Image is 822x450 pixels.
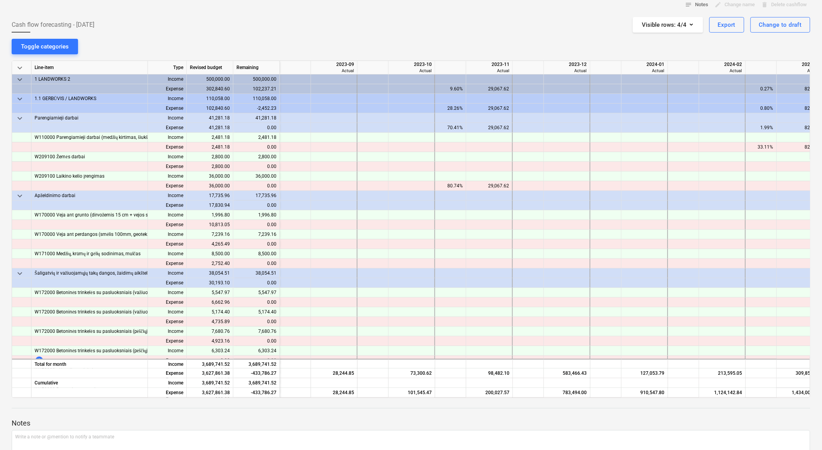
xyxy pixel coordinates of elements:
div: 41,281.18 [233,113,280,123]
div: 110,058.00 [187,94,233,104]
div: 36,000.00 [236,171,276,181]
span: Šaligatvių ir važiuojamųjų takų dangos, žaidimų aikštelės [35,268,152,278]
div: Income [148,268,187,278]
div: 7,239.16 [187,230,233,239]
div: 500,000.00 [233,74,280,84]
div: 0.00 [236,336,276,346]
div: 2,800.00 [236,152,276,162]
div: 101,545.47 [392,388,432,398]
div: Type [148,61,187,74]
div: Actual [314,68,354,74]
div: Expense [148,181,187,191]
div: Change to draft [759,20,802,30]
div: 17,735.96 [233,191,280,201]
div: Line-item [31,61,148,74]
div: Income [148,378,187,388]
div: Income [148,210,187,220]
div: 1,434,000.73 [780,388,820,398]
div: 36,000.00 [187,171,233,181]
div: 3,627,861.38 [187,369,233,378]
span: W170000 Veja ant grunto (dirvožemis 15 cm + vejos sėjimas) [35,210,163,220]
div: 783,494.00 [547,388,587,398]
div: 28,244.85 [314,388,354,398]
div: Expense [148,278,187,288]
div: 0.00 [236,142,276,152]
div: 17,735.96 [187,191,233,201]
div: 2023-10 [392,61,432,68]
div: 10,813.05 [187,220,233,230]
div: Cumulative [31,378,148,388]
div: 213,595.05 [702,369,742,378]
div: -433,786.27 [233,388,280,398]
div: 7,680.76 [236,327,276,336]
div: Expense [148,162,187,171]
div: 30,193.10 [187,278,233,288]
div: 2024-03 [780,61,820,68]
div: 2,800.00 [187,162,233,171]
div: 3,627,861.38 [187,388,233,398]
div: 0.00 [236,259,276,268]
span: keyboard_arrow_down [15,269,24,278]
div: 9.60% [438,84,463,94]
div: 3,689,741.52 [233,359,280,369]
div: 2,481.18 [187,133,233,142]
span: Notes [685,0,709,9]
div: 3,689,741.52 [187,378,233,388]
div: 102,840.60 [187,104,233,113]
div: Actual [392,68,432,74]
div: Expense [148,369,187,378]
div: 102,237.21 [233,84,280,94]
div: Income [148,171,187,181]
span: W172000 Betoninės trinkelės su pasluoksniais (važiuojamoji dalis) ant grunto [35,288,197,298]
div: Actual [702,68,742,74]
span: keyboard_arrow_down [15,114,24,123]
div: 821.50 [780,84,820,94]
div: 200,027.57 [469,388,509,398]
div: 0.00 [187,356,233,365]
button: Toggle categories [12,39,78,54]
div: Expense [148,259,187,268]
span: W209100 Žemės darbai [35,152,85,162]
span: W172000 Betoninės trinkelės su pasluoksniais (važiuojamoji dalis) rūsio perdangos [35,307,209,317]
div: 73,300.62 [392,369,432,378]
div: 1,996.80 [187,210,233,220]
div: Remaining [233,61,280,74]
div: 2,800.00 [187,152,233,162]
span: notes [685,1,692,8]
div: Expense [148,388,187,398]
div: 28,244.85 [314,369,354,378]
div: 500,000.00 [187,74,233,84]
div: 821.50 [780,104,820,113]
div: 5,174.40 [187,307,233,317]
span: 1.1 GERBŪVIS / LANDWORKS [35,94,96,104]
div: 3,689,741.52 [187,359,233,369]
div: Income [148,152,187,162]
div: 2024-01 [625,61,665,68]
div: Expense [148,104,187,113]
div: 0.00 [236,356,276,365]
div: Income [148,191,187,201]
div: Income [148,249,187,259]
div: 17,830.94 [187,201,233,210]
div: 33.11% [749,142,773,152]
div: Actual [780,68,820,74]
div: -433,786.27 [233,369,280,378]
div: 0.00 [236,181,276,191]
button: Visible rows:4/4 [633,17,703,33]
div: 0.00 [236,298,276,307]
div: 29,067.62 [469,104,509,113]
div: 0.00 [236,317,276,327]
div: 4,735.89 [187,317,233,327]
div: 4,265.49 [187,239,233,249]
div: Income [148,327,187,336]
div: Income [148,94,187,104]
div: 2023-12 [547,61,587,68]
span: Parengiamieji darbai [35,113,78,123]
span: keyboard_arrow_down [15,94,24,104]
div: 1,996.80 [236,210,276,220]
div: Expense [148,336,187,346]
div: 7,680.76 [187,327,233,336]
div: 5,547.97 [236,288,276,298]
div: Revised budget [187,61,233,74]
div: 80.74% [438,181,463,191]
